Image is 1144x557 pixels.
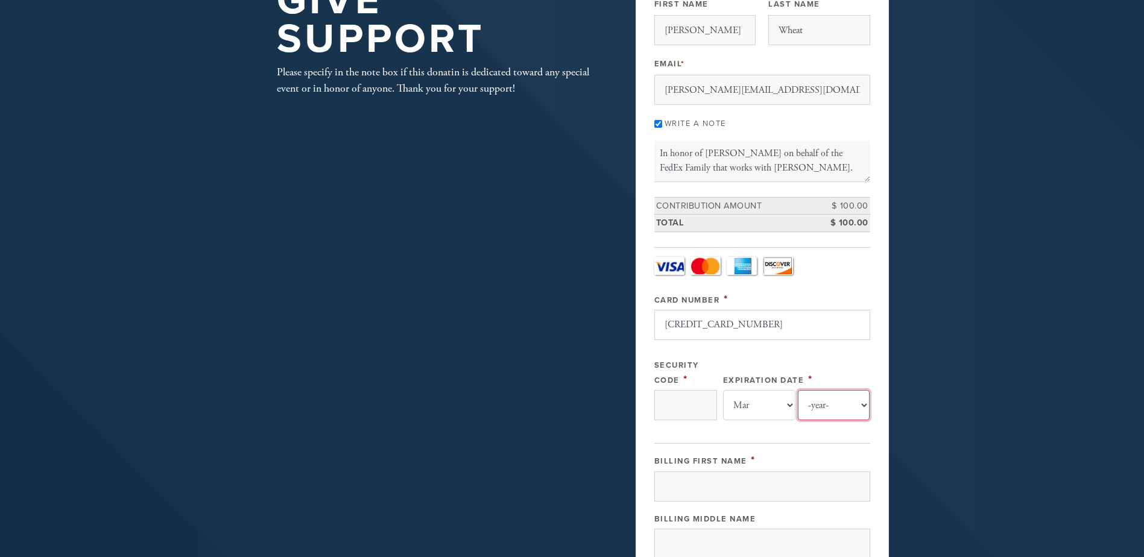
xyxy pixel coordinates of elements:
[691,257,721,275] a: MasterCard
[816,215,870,232] td: $ 100.00
[277,64,596,96] div: Please specify in the note box if this donatin is dedicated toward any special event or in honor ...
[816,197,870,215] td: $ 100.00
[683,373,688,386] span: This field is required.
[665,119,726,128] label: Write a note
[723,376,804,385] label: Expiration Date
[654,215,816,232] td: Total
[724,292,728,306] span: This field is required.
[654,257,684,275] a: Visa
[808,373,813,386] span: This field is required.
[727,257,757,275] a: Amex
[798,390,870,420] select: Expiration Date year
[654,360,699,385] label: Security Code
[654,58,685,69] label: Email
[654,295,720,305] label: Card Number
[654,456,747,466] label: Billing First Name
[654,197,816,215] td: Contribution Amount
[751,453,756,467] span: This field is required.
[763,257,793,275] a: Discover
[681,59,685,69] span: This field is required.
[723,390,795,420] select: Expiration Date month
[654,514,756,524] label: Billing Middle Name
